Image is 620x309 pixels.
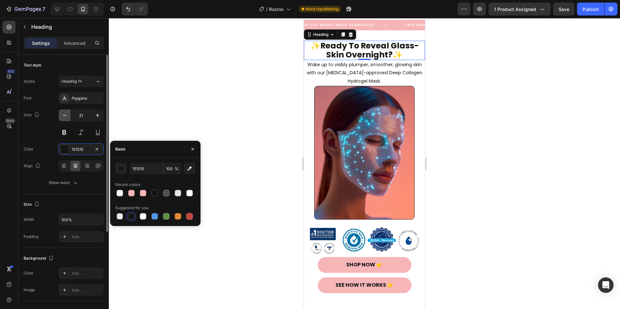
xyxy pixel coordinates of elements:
[14,259,108,275] a: SEE HOW IT WORKS 👉
[24,162,42,170] div: Align
[24,78,35,84] div: Styles
[58,76,104,87] button: Heading 1*
[115,182,140,188] div: Recent colors
[129,163,163,174] input: Eg: FFFFFF
[5,118,15,123] div: Beta
[598,277,614,293] div: Open Intercom Messenger
[559,6,569,12] span: Save
[24,146,34,152] div: Color
[24,111,41,119] div: Size
[175,166,179,172] span: %
[31,23,101,31] p: Heading
[583,6,599,13] div: Publish
[61,78,82,84] span: Heading 1*
[1,43,120,67] p: Wake up to visibly plumper, smoother, glowing skin with our [MEDICAL_DATA]-approved Deep Collagen...
[8,14,26,19] div: Heading
[14,239,108,255] a: Shop Now 👉
[42,243,79,250] div: Shop Now 👉
[24,234,38,240] div: Padding
[489,3,551,15] button: 1 product assigned
[269,6,284,13] span: Rozino
[42,5,45,13] p: 7
[102,4,175,10] span: FREE SHIPPING OVER $70
[10,68,111,202] img: gempages_581553690582712840-e2109fe1-a3d9-43c0-8560-bcbac5eb0147.png
[115,205,149,211] div: Suggested for you
[24,177,104,189] button: Show more
[305,6,338,12] span: Need republishing
[115,146,126,152] div: Basic
[577,3,604,15] button: Publish
[1,23,120,42] p: ⁠⁠⁠⁠⁠⁠⁠
[553,3,574,15] button: Save
[32,264,90,271] p: SEE HOW IT WORKS 👉
[494,6,536,13] span: 1 product assigned
[24,270,34,276] div: Color
[24,62,41,68] div: Text style
[49,180,79,186] div: Show more
[72,234,102,240] div: Add...
[304,18,425,309] iframe: Design area
[24,254,55,263] div: Background
[32,40,50,46] p: Settings
[72,271,102,276] div: Add...
[24,217,34,222] div: Width
[6,69,15,74] div: 450
[5,207,116,239] img: gempages_581553690582712840-adc64ec5-5af2-4359-855d-3c617149307d.png
[59,214,103,225] input: Auto
[122,3,148,15] div: Undo/Redo
[6,22,115,42] strong: ✨Ready To Reveal Glass-Skin Overnight?✨
[24,287,35,293] div: Image
[64,40,86,46] p: Advanced
[72,96,102,101] div: Poppins
[24,95,32,101] div: Font
[72,287,102,293] div: Add...
[266,6,268,13] span: /
[24,200,41,209] div: Size
[3,3,48,15] button: 7
[72,147,90,152] div: 151515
